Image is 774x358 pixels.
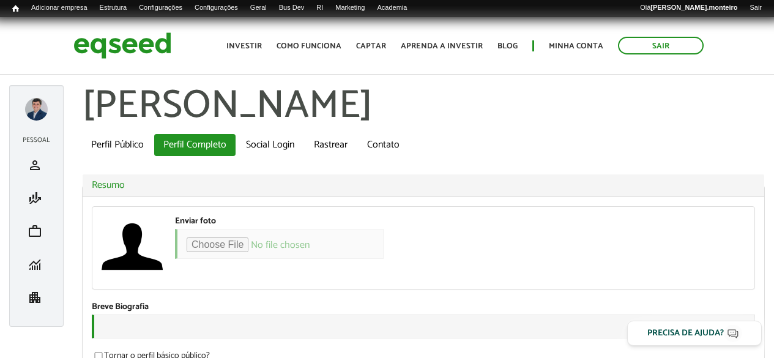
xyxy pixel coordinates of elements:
span: monitoring [28,257,42,272]
label: Enviar foto [175,217,216,226]
a: Geral [244,3,273,13]
a: Social Login [237,134,303,156]
span: finance_mode [28,191,42,206]
a: Captar [356,42,386,50]
a: Perfil Completo [154,134,236,156]
a: Sair [743,3,768,13]
a: Rastrear [305,134,357,156]
a: Perfil Público [82,134,153,156]
a: Olá[PERSON_NAME].monteiro [634,3,743,13]
a: Expandir menu [25,98,48,121]
a: apartment [19,290,54,305]
li: Minha simulação [16,182,57,215]
img: EqSeed [73,29,171,62]
a: Adicionar empresa [25,3,94,13]
a: Sair [618,37,704,54]
label: Breve Biografia [92,303,149,311]
a: Investir [226,42,262,50]
a: monitoring [19,257,54,272]
strong: [PERSON_NAME].monteiro [650,4,737,11]
img: Foto de MAURICIO MARTIN FURLAN [102,216,163,277]
li: Minhas rodadas de investimento [16,248,57,281]
li: Meu portfólio [16,215,57,248]
a: Blog [497,42,518,50]
a: Estrutura [94,3,133,13]
a: Ver perfil do usuário. [102,216,163,277]
h2: Pessoal [16,136,57,144]
a: Configurações [133,3,188,13]
span: person [28,158,42,173]
li: Minha empresa [16,281,57,314]
a: Academia [371,3,413,13]
a: Aprenda a investir [401,42,483,50]
a: person [19,158,54,173]
li: Meu perfil [16,149,57,182]
a: Marketing [329,3,371,13]
a: Minha conta [549,42,603,50]
a: Como funciona [277,42,341,50]
span: work [28,224,42,239]
span: apartment [28,290,42,305]
a: Início [6,3,25,15]
a: Configurações [188,3,244,13]
a: Resumo [92,181,755,190]
span: Início [12,4,19,13]
a: finance_mode [19,191,54,206]
a: Contato [358,134,409,156]
h1: [PERSON_NAME] [82,85,765,128]
a: RI [310,3,329,13]
a: Bus Dev [273,3,311,13]
a: work [19,224,54,239]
